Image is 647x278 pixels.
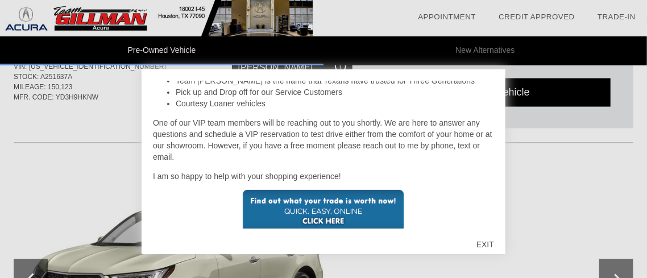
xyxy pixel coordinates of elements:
div: EXIT [465,227,505,262]
p: I am so happy to help with your shopping experience! [153,171,494,182]
a: Credit Approved [499,13,575,21]
p: One of our VIP team members will be reaching out to you shortly. We are here to answer any questi... [153,117,494,163]
li: Pick up and Drop off for our Service Customers [176,86,494,98]
a: Trade-In [598,13,636,21]
li: Team [PERSON_NAME] is the name that Texans have trusted for Three Generations [176,75,494,86]
a: Appointment [418,13,476,21]
li: Courtesy Loaner vehicles [176,98,494,109]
